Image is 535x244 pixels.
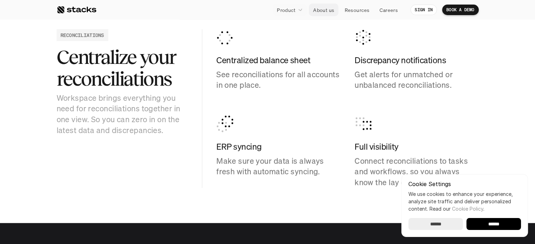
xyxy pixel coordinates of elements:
p: Get alerts for unmatched or unbalanced reconciliations. [355,69,479,91]
a: Resources [340,4,374,16]
h4: ERP syncing [216,141,340,153]
h4: Full visibility [355,141,479,153]
p: Resources [344,6,369,14]
p: Workspace brings everything you need for reconciliations together in one view. So you can zero in... [57,93,188,136]
p: See reconciliations for all accounts in one place. [216,69,340,91]
a: Careers [375,4,402,16]
h2: RECONCILIATIONS [60,31,104,39]
p: SIGN IN [415,7,433,12]
a: Privacy Policy [83,134,114,139]
p: We use cookies to enhance your experience, analyze site traffic and deliver personalized content. [408,190,521,212]
p: Make sure your data is always fresh with automatic syncing. [216,156,340,177]
p: Careers [380,6,398,14]
a: About us [309,4,338,16]
p: About us [313,6,334,14]
p: Connect reconciliations to tasks and workflows, so you always know the lay of the land. [355,156,479,188]
a: BOOK A DEMO [442,5,479,15]
h4: Centralized balance sheet [216,54,340,66]
p: BOOK A DEMO [446,7,475,12]
a: Cookie Policy [452,206,483,212]
span: Read our . [429,206,484,212]
a: SIGN IN [410,5,437,15]
h4: Discrepancy notifications [355,54,479,66]
h2: Centralize your reconciliations [57,46,188,90]
p: Product [277,6,295,14]
p: Cookie Settings [408,181,521,187]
